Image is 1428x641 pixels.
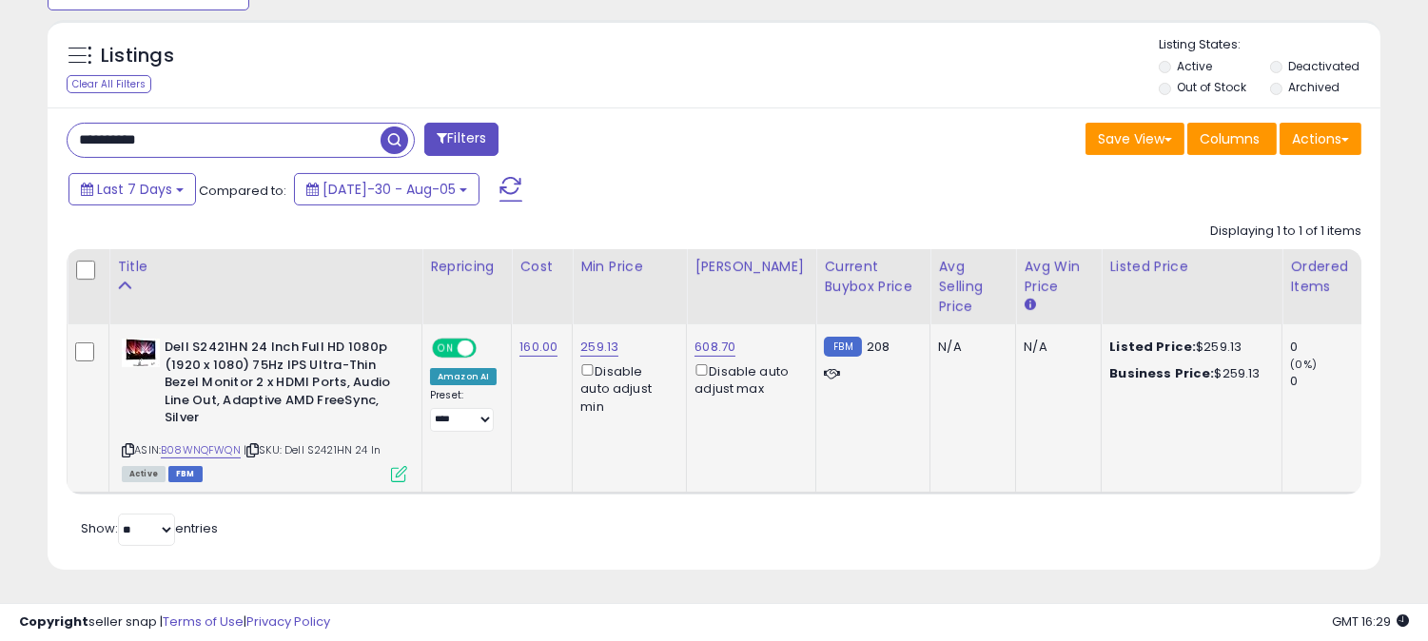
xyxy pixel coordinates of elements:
[938,257,1007,317] div: Avg Selling Price
[580,360,672,416] div: Disable auto adjust min
[19,612,88,631] strong: Copyright
[199,182,286,200] span: Compared to:
[101,43,174,69] h5: Listings
[519,338,558,357] a: 160.00
[97,180,172,199] span: Last 7 Days
[1177,79,1246,95] label: Out of Stock
[1200,129,1260,148] span: Columns
[694,257,808,277] div: [PERSON_NAME]
[122,339,160,367] img: 41AlPPWWZZL._SL40_.jpg
[424,123,499,156] button: Filters
[67,75,151,93] div: Clear All Filters
[68,173,196,205] button: Last 7 Days
[122,466,166,482] span: All listings currently available for purchase on Amazon
[867,338,890,356] span: 208
[161,442,241,458] a: B08WNQFWQN
[1024,297,1035,314] small: Avg Win Price.
[694,338,735,357] a: 608.70
[519,257,564,277] div: Cost
[117,257,414,277] div: Title
[122,339,407,479] div: ASIN:
[1024,257,1093,297] div: Avg Win Price
[430,368,497,385] div: Amazon AI
[244,442,381,457] span: | SKU: Dell S2421HN 24 In
[1280,123,1361,155] button: Actions
[1290,339,1367,356] div: 0
[1187,123,1277,155] button: Columns
[1290,257,1360,297] div: Ordered Items
[824,257,922,297] div: Current Buybox Price
[1109,365,1267,382] div: $259.13
[168,466,203,482] span: FBM
[694,360,801,398] div: Disable auto adjust max
[1109,364,1214,382] b: Business Price:
[1109,338,1196,356] b: Listed Price:
[323,180,456,199] span: [DATE]-30 - Aug-05
[1177,58,1212,74] label: Active
[580,257,678,277] div: Min Price
[474,340,504,357] span: OFF
[294,173,479,205] button: [DATE]-30 - Aug-05
[1159,36,1380,54] p: Listing States:
[430,389,497,432] div: Preset:
[1109,339,1267,356] div: $259.13
[824,337,861,357] small: FBM
[81,519,218,537] span: Show: entries
[165,339,396,432] b: Dell S2421HN 24 Inch Full HD 1080p (1920 x 1080) 75Hz IPS Ultra-Thin Bezel Monitor 2 x HDMI Ports...
[938,339,1001,356] div: N/A
[580,338,618,357] a: 259.13
[1290,357,1317,372] small: (0%)
[1109,257,1274,277] div: Listed Price
[246,612,330,631] a: Privacy Policy
[19,613,330,631] div: seller snap | |
[1288,58,1360,74] label: Deactivated
[430,257,503,277] div: Repricing
[1290,373,1367,390] div: 0
[163,612,244,631] a: Terms of Use
[1288,79,1340,95] label: Archived
[1086,123,1184,155] button: Save View
[434,340,458,357] span: ON
[1332,612,1409,631] span: 2025-08-13 16:29 GMT
[1210,223,1361,241] div: Displaying 1 to 1 of 1 items
[1024,339,1086,356] div: N/A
